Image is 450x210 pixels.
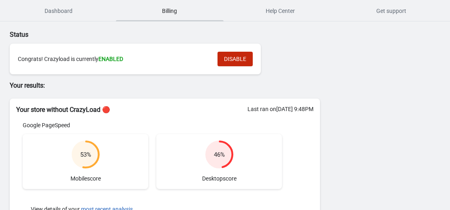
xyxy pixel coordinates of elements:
[10,81,320,90] p: Your results:
[218,52,253,66] button: DISABLE
[156,134,282,189] div: Desktop score
[227,4,335,18] span: Help Center
[10,30,320,40] p: Status
[247,105,314,113] div: Last ran on [DATE] 9:48PM
[3,0,114,21] button: Dashboard
[18,55,209,63] div: Congrats! Crazyload is currently
[80,151,91,159] div: 53 %
[23,134,148,189] div: Mobile score
[23,121,282,129] div: Google PageSpeed
[224,56,246,62] span: DISABLE
[337,4,445,18] span: Get support
[98,56,123,62] span: ENABLED
[16,105,314,115] h2: Your store without CrazyLoad 🔴
[214,151,225,159] div: 46 %
[5,4,113,18] span: Dashboard
[116,4,224,18] span: Billing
